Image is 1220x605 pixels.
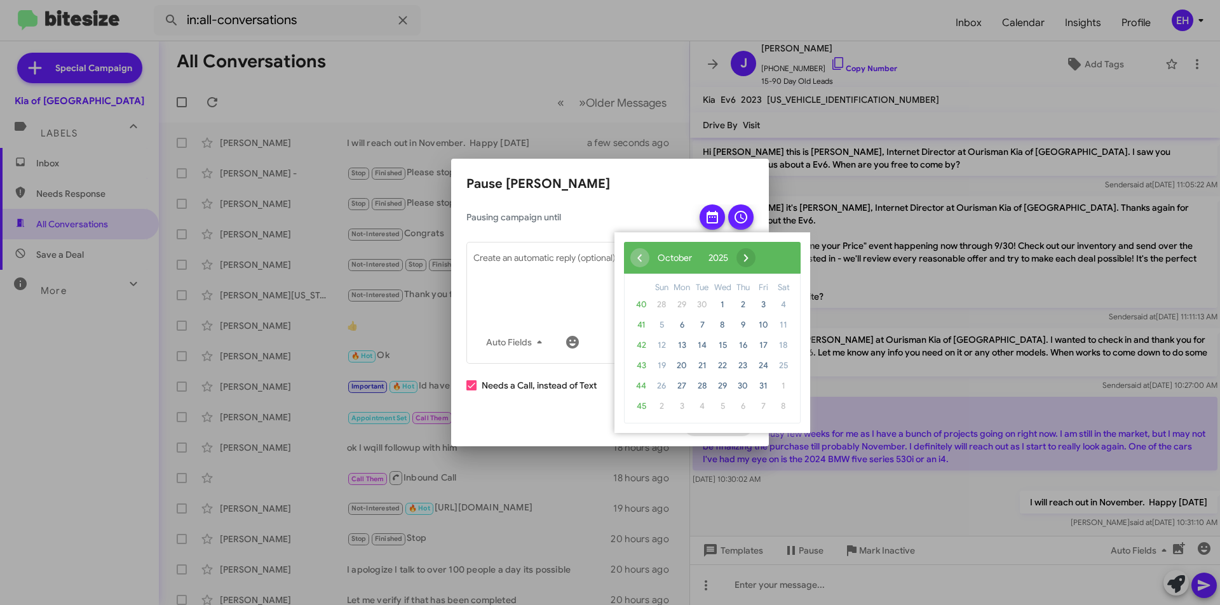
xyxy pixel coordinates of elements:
[631,376,651,396] span: 44
[631,356,651,376] span: 43
[733,376,753,396] span: 30
[753,281,773,295] th: weekday
[651,295,672,315] span: 28
[649,248,700,267] button: October
[712,396,733,416] span: 5
[753,295,773,315] span: 3
[631,396,651,416] span: 45
[651,315,672,335] span: 5
[692,356,712,376] span: 21
[712,281,733,295] th: weekday
[712,376,733,396] span: 29
[631,315,651,335] span: 41
[692,295,712,315] span: 30
[672,335,692,356] span: 13
[733,356,753,376] span: 23
[712,335,733,356] span: 15
[712,356,733,376] span: 22
[733,396,753,416] span: 6
[773,376,794,396] span: 1
[658,252,692,263] span: October
[486,331,547,354] span: Auto Fields
[672,295,692,315] span: 29
[482,378,597,393] span: Needs a Call, instead of Text
[712,315,733,335] span: 8
[672,356,692,376] span: 20
[733,281,753,295] th: weekday
[736,248,756,267] button: ›
[651,396,672,416] span: 2
[753,376,773,396] span: 31
[651,376,672,396] span: 26
[692,281,712,295] th: weekday
[773,281,794,295] th: weekday
[631,295,651,315] span: 40
[700,248,736,267] button: 2025
[630,249,756,260] bs-datepicker-navigation-view: ​ ​ ​
[672,376,692,396] span: 27
[773,396,794,416] span: 8
[773,335,794,356] span: 18
[753,335,773,356] span: 17
[631,335,651,356] span: 42
[651,335,672,356] span: 12
[466,211,689,223] span: Pausing campaign until
[672,315,692,335] span: 6
[692,396,712,416] span: 4
[773,315,794,335] span: 11
[651,356,672,376] span: 19
[466,174,754,194] h2: Pause [PERSON_NAME]
[773,295,794,315] span: 4
[733,315,753,335] span: 9
[692,335,712,356] span: 14
[753,396,773,416] span: 7
[614,232,810,433] bs-datepicker-container: calendar
[476,331,557,354] button: Auto Fields
[692,315,712,335] span: 7
[773,356,794,376] span: 25
[712,295,733,315] span: 1
[753,315,773,335] span: 10
[672,281,692,295] th: weekday
[630,248,649,267] span: ‹
[708,252,728,263] span: 2025
[733,335,753,356] span: 16
[753,356,773,376] span: 24
[692,376,712,396] span: 28
[672,396,692,416] span: 3
[733,295,753,315] span: 2
[651,281,672,295] th: weekday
